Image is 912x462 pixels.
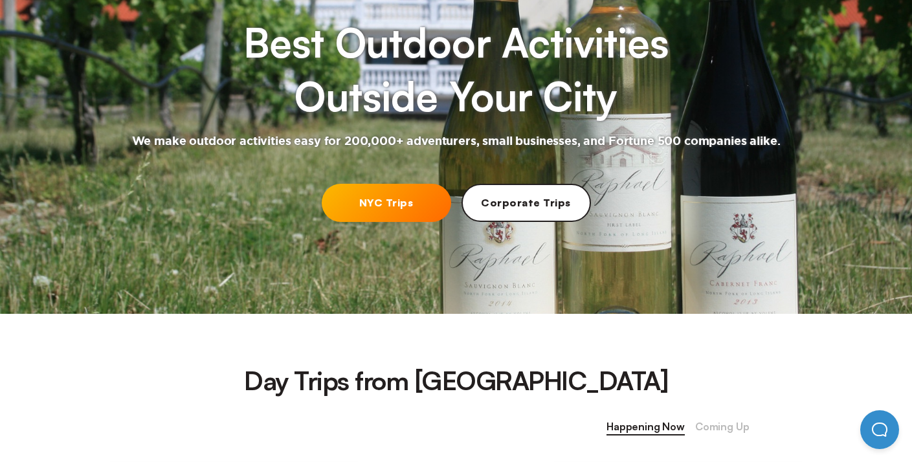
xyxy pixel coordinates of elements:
[695,419,750,435] span: Coming Up
[243,16,668,124] h1: Best Outdoor Activities Outside Your City
[322,184,451,222] a: NYC Trips
[606,419,685,435] span: Happening Now
[462,184,591,222] a: Corporate Trips
[860,410,899,449] iframe: Help Scout Beacon - Open
[132,134,781,149] h2: We make outdoor activities easy for 200,000+ adventurers, small businesses, and Fortune 500 compa...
